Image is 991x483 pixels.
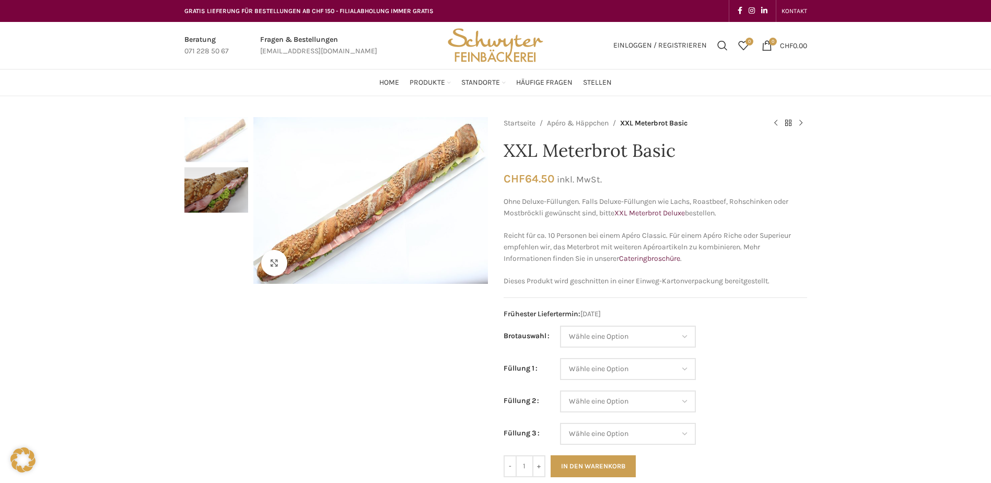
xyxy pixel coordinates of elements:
div: Meine Wunschliste [733,35,754,56]
a: Next product [795,117,807,130]
span: 0 [745,38,753,45]
small: inkl. MwSt. [557,174,602,185]
img: Bäckerei Schwyter [444,22,546,69]
a: Einloggen / Registrieren [608,35,712,56]
bdi: 0.00 [780,41,807,50]
a: Stellen [583,72,612,93]
span: 0 [769,38,777,45]
span: Produkte [410,78,445,88]
bdi: 64.50 [504,172,554,185]
label: Füllung 2 [504,395,539,407]
input: + [532,455,545,477]
p: Dieses Produkt wird geschnitten in einer Einweg-Kartonverpackung bereitgestellt. [504,275,807,287]
h1: XXL Meterbrot Basic [504,140,807,162]
span: Frühester Liefertermin: [504,309,580,318]
a: Infobox link [184,34,229,57]
a: Facebook social link [734,4,745,18]
div: Secondary navigation [776,1,812,21]
p: Reicht für ca. 10 Personen bei einem Apéro Classic. Für einem Apéro Riche oder Superieur empfehle... [504,230,807,265]
a: Linkedin social link [758,4,771,18]
a: Startseite [504,118,535,129]
span: CHF [504,172,525,185]
span: Stellen [583,78,612,88]
a: Produkte [410,72,451,93]
a: Cateringbroschüre [619,254,680,263]
a: 0 [733,35,754,56]
a: Standorte [461,72,506,93]
label: Füllung 3 [504,428,540,439]
input: Produktmenge [517,455,532,477]
input: - [504,455,517,477]
span: XXL Meterbrot Basic [620,118,687,129]
nav: Breadcrumb [504,117,759,130]
a: 0 CHF0.00 [756,35,812,56]
span: CHF [780,41,793,50]
span: Standorte [461,78,500,88]
button: In den Warenkorb [551,455,636,477]
label: Füllung 1 [504,363,538,374]
a: Häufige Fragen [516,72,573,93]
a: Apéro & Häppchen [547,118,609,129]
div: Main navigation [179,72,812,93]
p: Ohne Deluxe-Füllungen. Falls Deluxe-Füllungen wie Lachs, Roastbeef, Rohschinken oder Mostbröckli ... [504,196,807,220]
a: Infobox link [260,34,377,57]
a: Home [379,72,399,93]
span: KONTAKT [782,7,807,15]
span: Häufige Fragen [516,78,573,88]
label: Brotauswahl [504,330,550,342]
span: GRATIS LIEFERUNG FÜR BESTELLUNGEN AB CHF 150 - FILIALABHOLUNG IMMER GRATIS [184,7,434,15]
a: Instagram social link [745,4,758,18]
span: Einloggen / Registrieren [613,42,707,49]
a: Site logo [444,40,546,49]
a: KONTAKT [782,1,807,21]
span: Home [379,78,399,88]
a: Previous product [770,117,782,130]
a: Suchen [712,35,733,56]
span: [DATE] [504,308,807,320]
a: XXL Meterbrot Deluxe [614,209,685,217]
